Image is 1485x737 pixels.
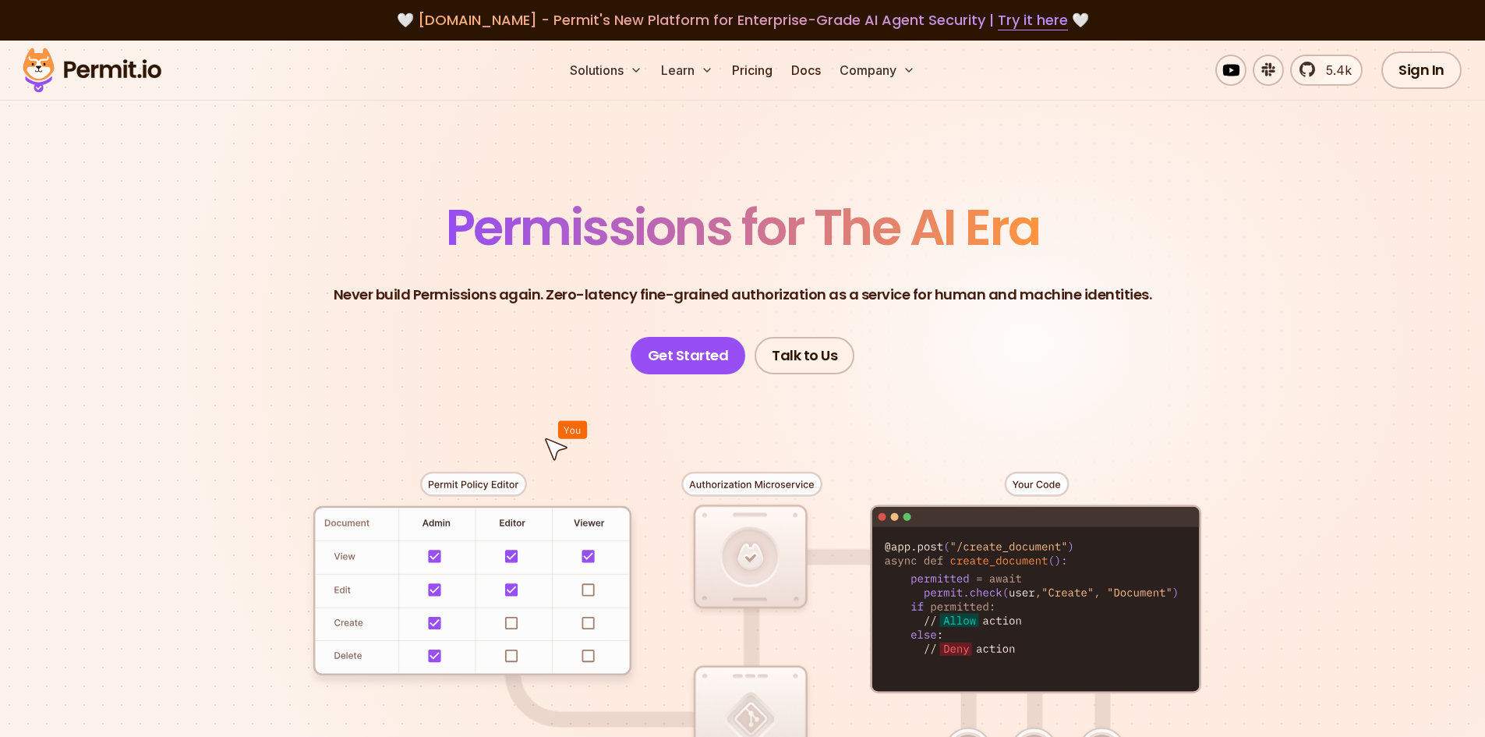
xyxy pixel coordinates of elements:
span: Permissions for The AI Era [446,193,1040,262]
a: Get Started [631,337,746,374]
button: Solutions [564,55,649,86]
p: Never build Permissions again. Zero-latency fine-grained authorization as a service for human and... [334,284,1152,306]
button: Company [833,55,921,86]
img: Permit logo [16,44,168,97]
a: Sign In [1381,51,1462,89]
span: [DOMAIN_NAME] - Permit's New Platform for Enterprise-Grade AI Agent Security | [418,10,1068,30]
span: 5.4k [1317,61,1352,80]
button: Learn [655,55,720,86]
a: Try it here [998,10,1068,30]
a: Pricing [726,55,779,86]
a: Talk to Us [755,337,854,374]
a: 5.4k [1290,55,1363,86]
div: 🤍 🤍 [37,9,1448,31]
a: Docs [785,55,827,86]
